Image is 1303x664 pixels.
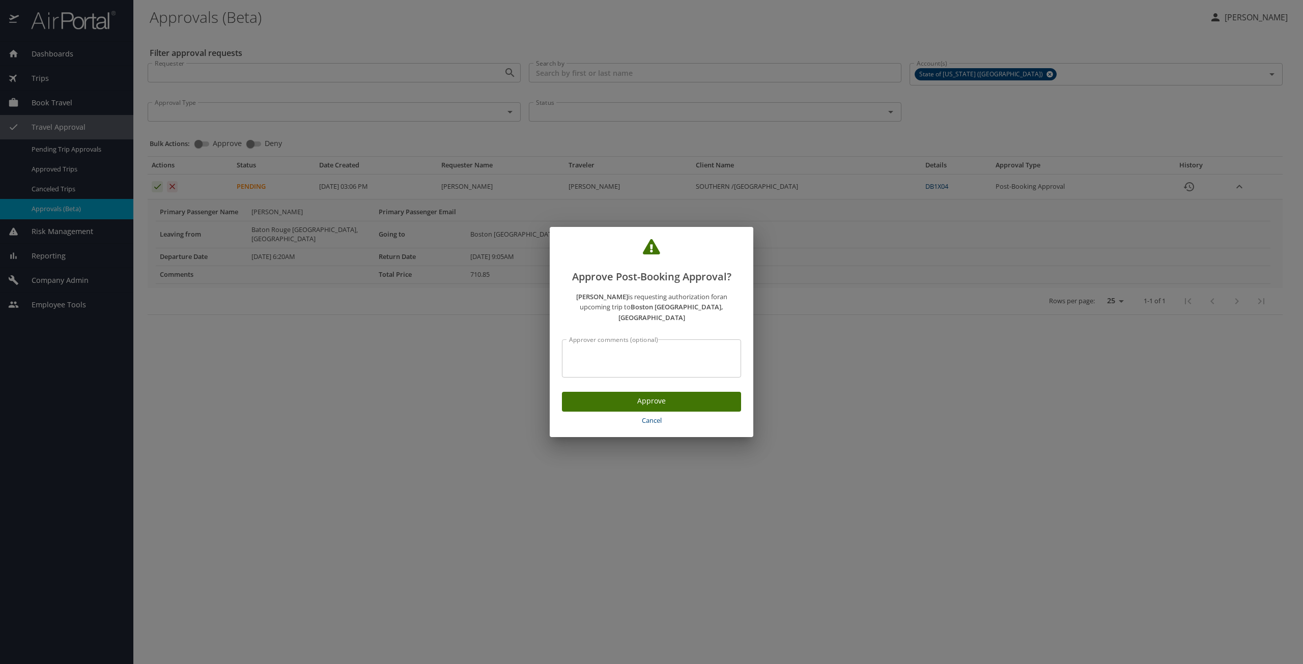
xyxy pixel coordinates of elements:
strong: Boston [GEOGRAPHIC_DATA], [GEOGRAPHIC_DATA] [618,302,724,322]
p: is requesting authorization for an upcoming trip to [562,292,741,323]
button: Cancel [562,412,741,429]
span: Cancel [566,415,737,426]
span: Approve [570,395,733,408]
button: Approve [562,392,741,412]
h2: Approve Post-Booking Approval? [562,239,741,285]
strong: [PERSON_NAME] [576,292,628,301]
